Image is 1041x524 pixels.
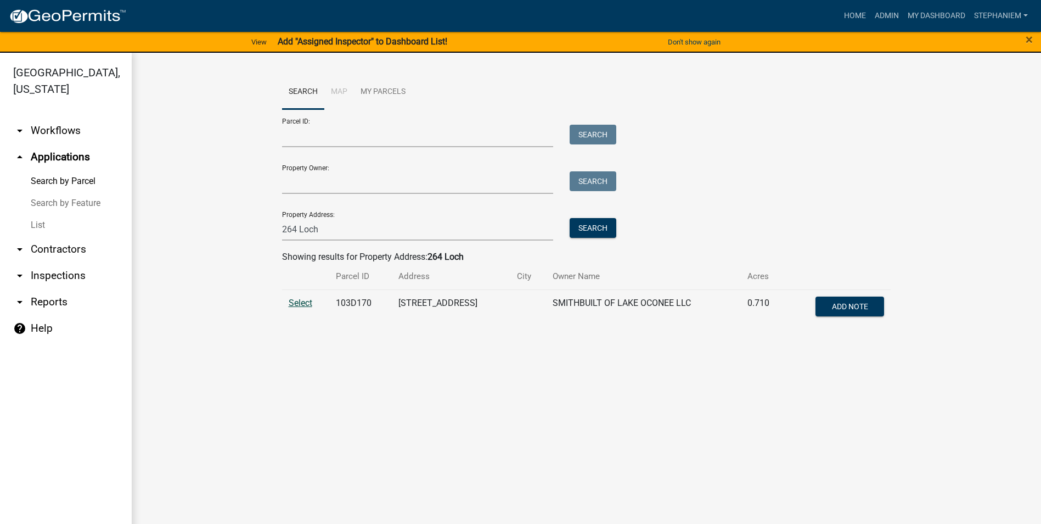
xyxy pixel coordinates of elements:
[870,5,903,26] a: Admin
[663,33,725,51] button: Don't show again
[903,5,970,26] a: My Dashboard
[510,264,545,289] th: City
[282,75,324,110] a: Search
[329,289,392,326] td: 103D170
[247,33,271,51] a: View
[546,289,741,326] td: SMITHBUILT OF LAKE OCONEE LLC
[13,269,26,282] i: arrow_drop_down
[392,289,510,326] td: [STREET_ADDRESS]
[278,36,447,47] strong: Add "Assigned Inspector" to Dashboard List!
[570,218,616,238] button: Search
[289,298,312,308] a: Select
[427,252,464,262] strong: 264 Loch
[970,5,1032,26] a: StephanieM
[741,289,786,326] td: 0.710
[815,297,884,316] button: Add Note
[570,125,616,144] button: Search
[392,264,510,289] th: Address
[741,264,786,289] th: Acres
[329,264,392,289] th: Parcel ID
[13,296,26,309] i: arrow_drop_down
[1026,33,1033,46] button: Close
[13,243,26,256] i: arrow_drop_down
[354,75,412,110] a: My Parcels
[13,150,26,164] i: arrow_drop_up
[13,124,26,137] i: arrow_drop_down
[570,171,616,191] button: Search
[13,322,26,335] i: help
[832,302,868,310] span: Add Note
[282,250,891,264] div: Showing results for Property Address:
[840,5,870,26] a: Home
[546,264,741,289] th: Owner Name
[1026,32,1033,47] span: ×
